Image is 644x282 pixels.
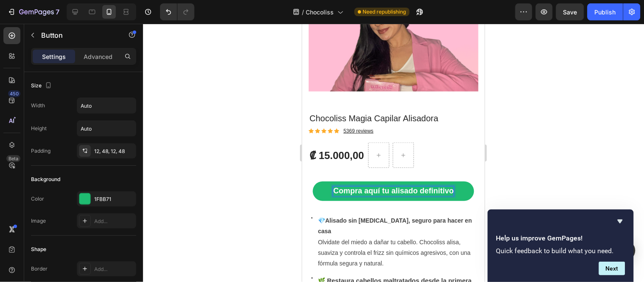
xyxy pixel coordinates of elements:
[496,233,625,243] h2: Help us improve GemPages!
[615,216,625,226] button: Hide survey
[41,30,113,40] p: Button
[595,8,616,17] div: Publish
[77,121,136,136] input: Auto
[31,217,46,225] div: Image
[31,176,60,183] div: Background
[6,155,20,162] div: Beta
[563,8,577,16] span: Save
[16,254,169,272] strong: Restaura cabellos maltratados desde la primera aplicación
[8,90,20,97] div: 450
[94,218,134,225] div: Add...
[599,262,625,275] button: Next question
[84,52,112,61] p: Advanced
[496,247,625,255] p: Quick feedback to build what you need.
[31,125,47,132] div: Height
[31,195,44,203] div: Color
[94,195,134,203] div: 1FBB71
[31,80,53,92] div: Size
[3,3,63,20] button: 7
[496,216,625,275] div: Help us improve GemPages!
[302,8,304,17] span: /
[556,3,584,20] button: Save
[77,98,136,113] input: Auto
[42,52,66,61] p: Settings
[31,246,46,253] div: Shape
[31,102,45,109] div: Width
[588,3,623,20] button: Publish
[56,7,59,17] p: 7
[160,3,194,20] div: Undo/Redo
[363,8,406,16] span: Need republishing
[16,252,175,274] p: 🌿
[31,147,51,155] div: Padding
[306,8,334,17] span: Chocoliss
[302,24,485,282] iframe: Design area
[94,265,134,273] div: Add...
[94,148,134,155] div: 12, 48, 12, 48
[31,265,48,273] div: Border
